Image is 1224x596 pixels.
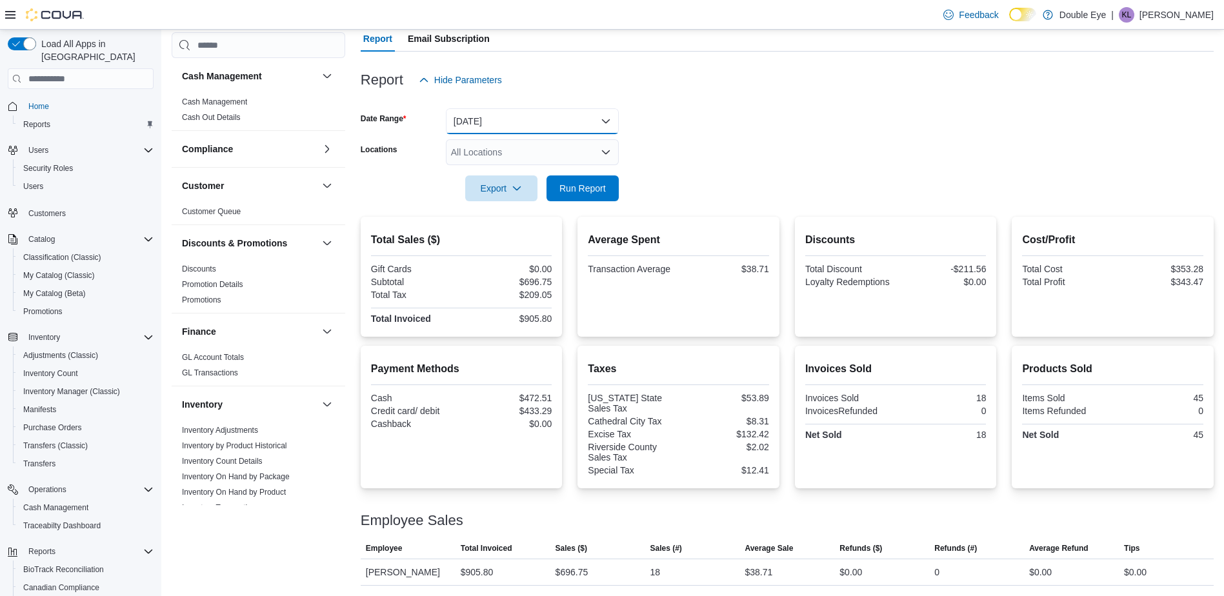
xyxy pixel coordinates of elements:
span: Adjustments (Classic) [23,350,98,361]
button: Inventory [182,398,317,411]
a: Transfers [18,456,61,472]
span: Refunds ($) [839,543,882,553]
h3: Cash Management [182,70,262,83]
h2: Total Sales ($) [371,232,552,248]
span: My Catalog (Beta) [23,288,86,299]
span: Transfers [18,456,154,472]
a: Discounts [182,264,216,273]
span: My Catalog (Classic) [18,268,154,283]
button: Customers [3,203,159,222]
button: Reports [3,542,159,561]
div: $433.29 [464,406,552,416]
span: Feedback [959,8,998,21]
span: Hide Parameters [434,74,502,86]
div: Cash [371,393,459,403]
div: Cash Management [172,94,345,130]
span: GL Transactions [182,368,238,378]
p: | [1111,7,1114,23]
span: Customer Queue [182,206,241,217]
span: Reports [23,544,154,559]
div: Special Tax [588,465,676,475]
span: Purchase Orders [23,422,82,433]
div: -$211.56 [898,264,986,274]
span: Catalog [28,234,55,244]
button: My Catalog (Beta) [13,284,159,303]
h2: Products Sold [1022,361,1203,377]
h3: Report [361,72,403,88]
span: Adjustments (Classic) [18,348,154,363]
span: Discounts [182,264,216,274]
span: Customers [23,204,154,221]
h2: Taxes [588,361,769,377]
div: Transaction Average [588,264,676,274]
label: Locations [361,144,397,155]
span: Transfers [23,459,55,469]
div: $2.02 [681,442,769,452]
button: Customer [182,179,317,192]
button: Cash Management [319,68,335,84]
span: Run Report [559,182,606,195]
a: Security Roles [18,161,78,176]
button: Compliance [319,141,335,157]
a: BioTrack Reconciliation [18,562,109,577]
div: 18 [898,393,986,403]
div: $53.89 [681,393,769,403]
div: $38.71 [681,264,769,274]
div: 18 [898,430,986,440]
div: Total Discount [805,264,893,274]
div: Kevin Lopez [1119,7,1134,23]
span: BioTrack Reconciliation [18,562,154,577]
span: Security Roles [23,163,73,174]
div: Items Sold [1022,393,1110,403]
span: Inventory [23,330,154,345]
button: Discounts & Promotions [319,235,335,251]
span: Sales ($) [556,543,587,553]
a: Transfers (Classic) [18,438,93,453]
button: Traceabilty Dashboard [13,517,159,535]
a: Inventory Count [18,366,83,381]
button: Operations [3,481,159,499]
span: Email Subscription [408,26,490,52]
button: Inventory Manager (Classic) [13,382,159,401]
span: Cash Out Details [182,112,241,123]
button: Inventory [319,397,335,412]
div: $0.00 [464,419,552,429]
a: Purchase Orders [18,420,87,435]
button: Open list of options [601,147,611,157]
button: Discounts & Promotions [182,237,317,250]
span: GL Account Totals [182,352,244,363]
span: Home [23,98,154,114]
strong: Net Sold [805,430,842,440]
a: Inventory Manager (Classic) [18,384,125,399]
div: [PERSON_NAME] [361,559,456,585]
div: $343.47 [1116,277,1203,287]
span: Traceabilty Dashboard [18,518,154,533]
button: Customer [319,178,335,194]
a: Cash Management [182,97,247,106]
div: InvoicesRefunded [805,406,893,416]
a: Promotions [182,295,221,304]
div: Cathedral City Tax [588,416,676,426]
span: Manifests [18,402,154,417]
span: Operations [28,484,66,495]
div: Riverside County Sales Tax [588,442,676,462]
a: Home [23,99,54,114]
div: Discounts & Promotions [172,261,345,313]
div: Finance [172,350,345,386]
span: Inventory [28,332,60,343]
button: Inventory Count [13,364,159,382]
a: Adjustments (Classic) [18,348,103,363]
span: Cash Management [23,502,88,513]
a: My Catalog (Beta) [18,286,91,301]
a: GL Account Totals [182,353,244,362]
p: Double Eye [1059,7,1106,23]
button: Hide Parameters [414,67,507,93]
div: $0.00 [1029,564,1052,580]
img: Cova [26,8,84,21]
span: Reports [28,546,55,557]
a: Canadian Compliance [18,580,105,595]
button: Inventory [23,330,65,345]
a: Promotions [18,304,68,319]
button: My Catalog (Classic) [13,266,159,284]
